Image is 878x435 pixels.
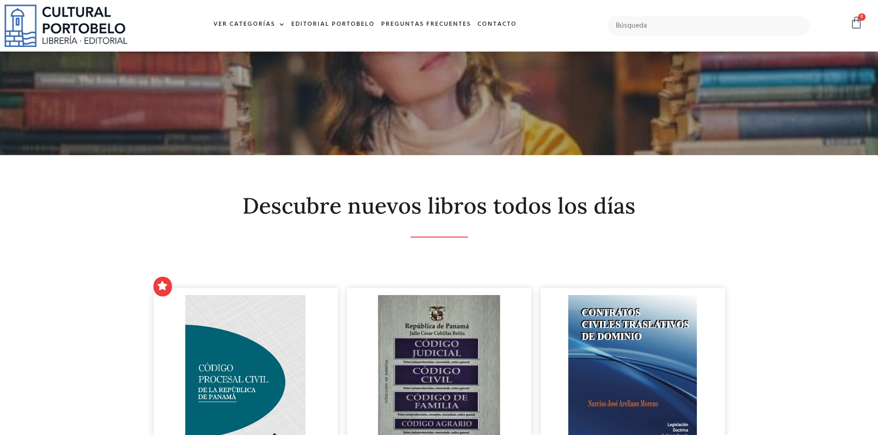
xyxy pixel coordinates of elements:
a: 0 [850,16,863,29]
h2: Descubre nuevos libros todos los días [153,194,725,218]
a: Editorial Portobelo [288,15,378,35]
a: Preguntas frecuentes [378,15,474,35]
input: Búsqueda [608,16,810,35]
a: Contacto [474,15,520,35]
a: Ver Categorías [210,15,288,35]
span: 0 [858,13,866,21]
